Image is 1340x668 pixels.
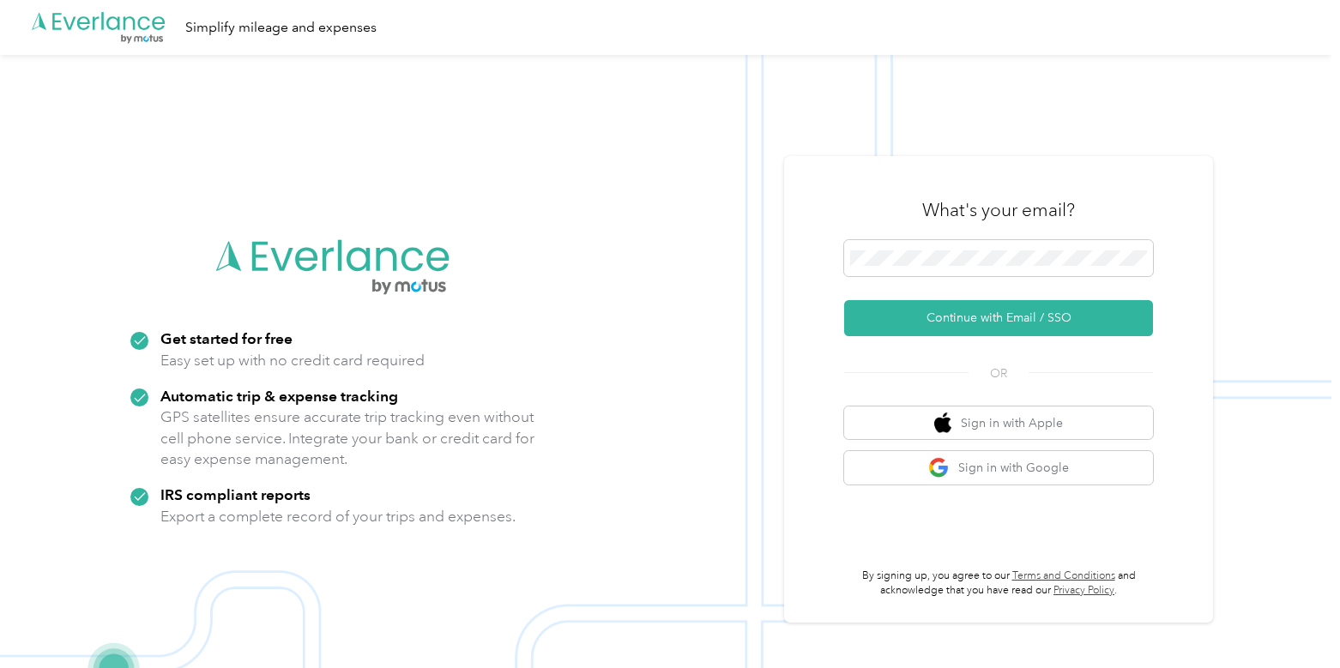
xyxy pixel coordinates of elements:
h3: What's your email? [922,198,1075,222]
a: Privacy Policy [1053,584,1114,597]
strong: Get started for free [160,329,293,347]
button: Continue with Email / SSO [844,300,1153,336]
p: Easy set up with no credit card required [160,350,425,371]
a: Terms and Conditions [1012,569,1115,582]
button: google logoSign in with Google [844,451,1153,484]
strong: IRS compliant reports [160,485,311,503]
span: OR [969,364,1029,382]
img: google logo [928,457,950,478]
img: apple logo [934,412,951,434]
iframe: Everlance-gr Chat Button Frame [1244,572,1340,668]
div: Simplify mileage and expenses [185,17,377,39]
strong: Automatic trip & expense tracking [160,387,398,405]
p: GPS satellites ensure accurate trip tracking even without cell phone service. Integrate your bank... [160,406,535,470]
button: apple logoSign in with Apple [844,406,1153,440]
p: Export a complete record of your trips and expenses. [160,506,516,527]
p: By signing up, you agree to our and acknowledge that you have read our . [844,569,1153,599]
